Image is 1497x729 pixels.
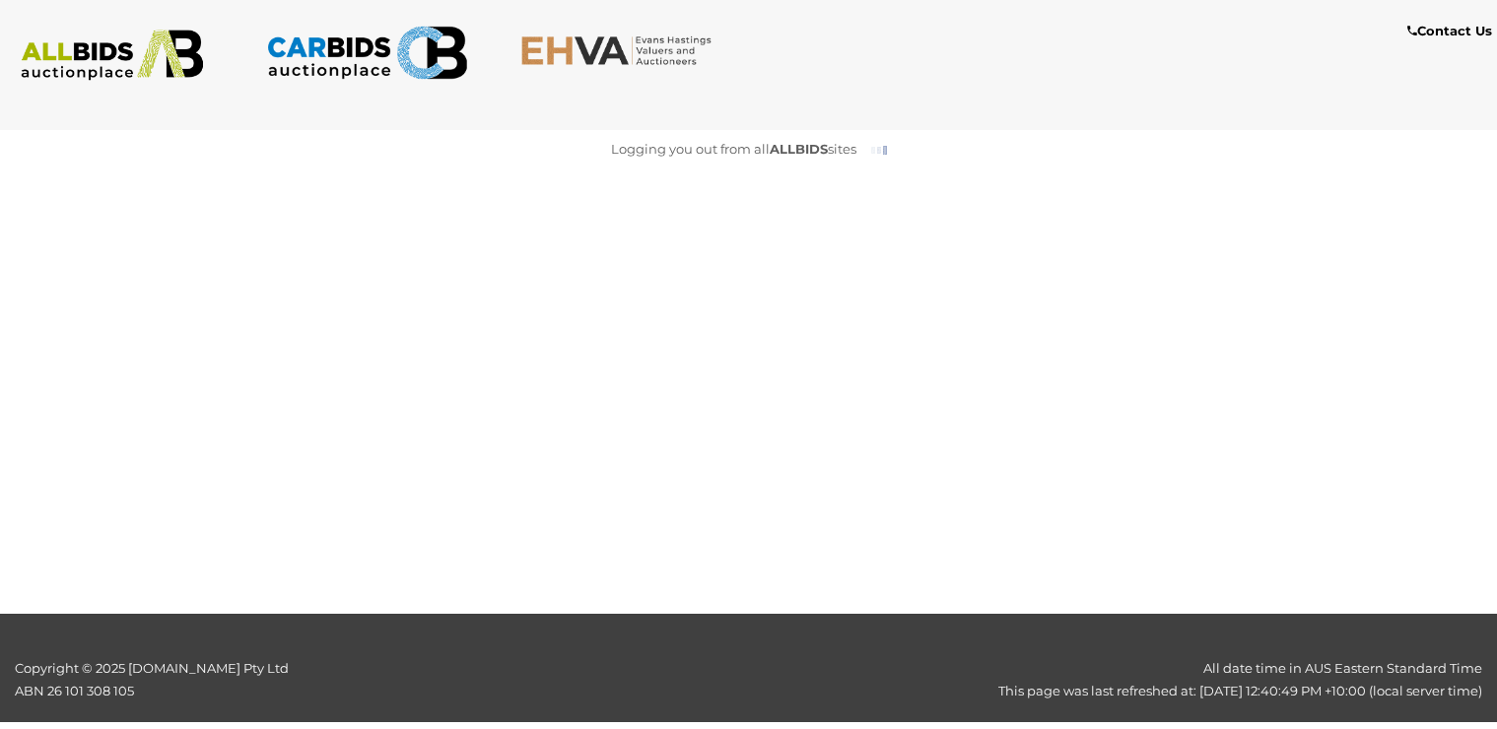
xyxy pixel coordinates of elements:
div: All date time in AUS Eastern Standard Time This page was last refreshed at: [DATE] 12:40:49 PM +1... [374,657,1497,703]
img: EHVA.com.au [520,34,722,66]
b: Contact Us [1407,23,1492,38]
img: CARBIDS.com.au [266,20,468,86]
b: ALLBIDS [770,141,828,157]
img: small-loading.gif [871,145,887,156]
img: ALLBIDS.com.au [11,30,213,81]
a: Contact Us [1407,20,1497,42]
